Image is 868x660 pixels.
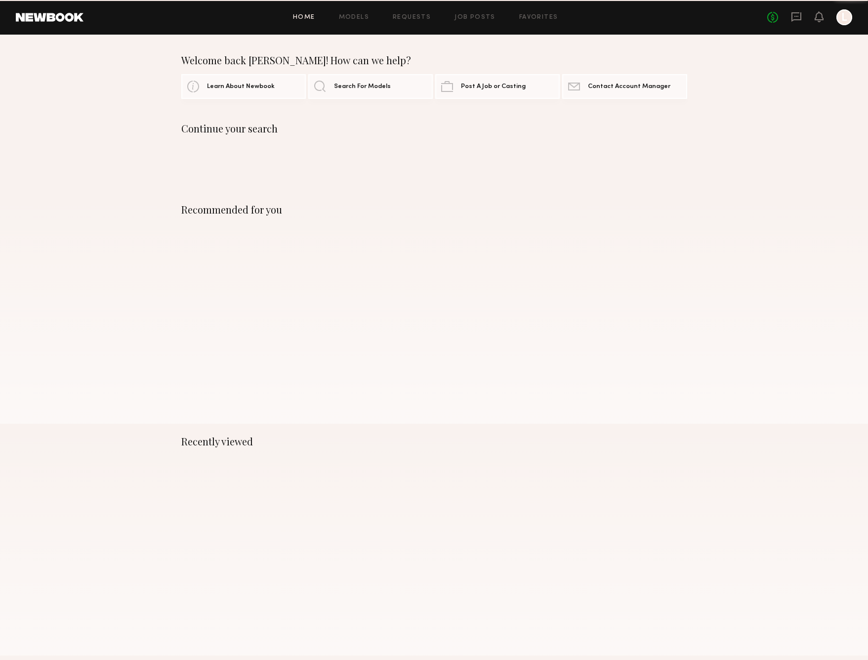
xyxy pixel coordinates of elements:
a: Post A Job or Casting [435,74,560,99]
a: Search For Models [308,74,433,99]
a: L [836,9,852,25]
div: Recently viewed [181,436,687,447]
a: Favorites [519,14,558,21]
a: Learn About Newbook [181,74,306,99]
span: Contact Account Manager [588,84,670,90]
a: Home [293,14,315,21]
span: Search For Models [334,84,391,90]
div: Recommended for you [181,204,687,216]
span: Post A Job or Casting [461,84,526,90]
div: Continue your search [181,123,687,134]
a: Contact Account Manager [562,74,687,99]
a: Models [339,14,369,21]
a: Job Posts [455,14,496,21]
span: Learn About Newbook [207,84,275,90]
div: Welcome back [PERSON_NAME]! How can we help? [181,54,687,66]
a: Requests [393,14,431,21]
